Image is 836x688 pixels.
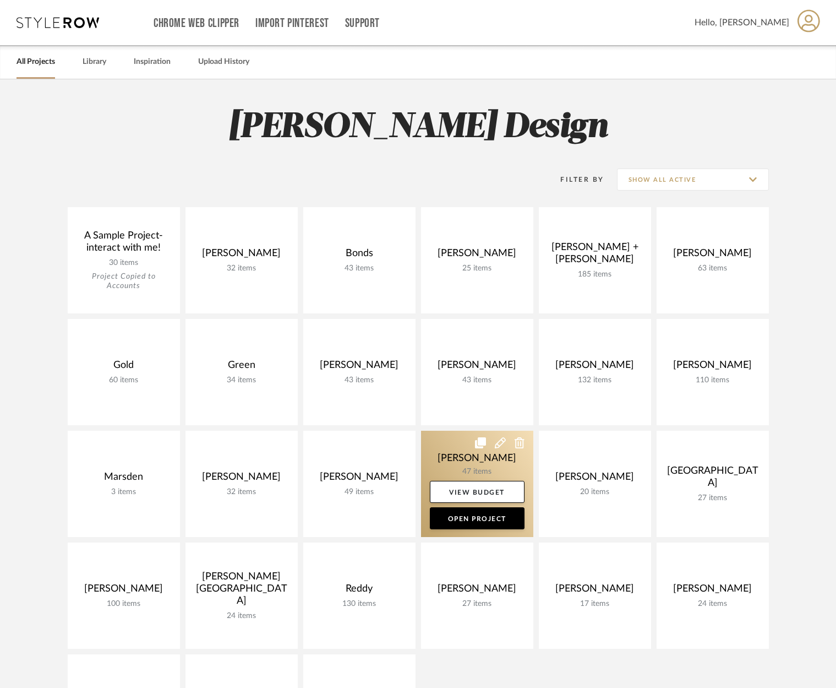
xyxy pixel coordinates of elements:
div: 34 items [194,376,289,385]
div: [PERSON_NAME] [548,359,642,376]
div: Project Copied to Accounts [77,272,171,291]
a: Open Project [430,507,524,529]
div: Green [194,359,289,376]
div: Bonds [312,247,407,264]
div: 32 items [194,264,289,273]
div: [PERSON_NAME] [194,471,289,487]
a: Inspiration [134,55,171,69]
div: 130 items [312,599,407,609]
div: [PERSON_NAME] [548,583,642,599]
a: Library [83,55,106,69]
div: [PERSON_NAME] [430,583,524,599]
div: [PERSON_NAME] [548,471,642,487]
div: [PERSON_NAME][GEOGRAPHIC_DATA] [194,571,289,611]
div: 110 items [665,376,760,385]
div: 185 items [548,270,642,279]
div: [PERSON_NAME] [77,583,171,599]
div: 17 items [548,599,642,609]
div: [PERSON_NAME] [430,359,524,376]
div: 30 items [77,258,171,268]
div: 60 items [77,376,171,385]
div: [PERSON_NAME] [430,247,524,264]
div: [PERSON_NAME] [665,247,760,264]
div: [PERSON_NAME] + [PERSON_NAME] [548,241,642,270]
div: 100 items [77,599,171,609]
div: 132 items [548,376,642,385]
div: Gold [77,359,171,376]
div: 24 items [665,599,760,609]
a: Support [345,19,380,28]
h2: [PERSON_NAME] Design [22,107,815,148]
span: Hello, [PERSON_NAME] [695,16,789,29]
div: Reddy [312,583,407,599]
div: 43 items [312,264,407,273]
div: [PERSON_NAME] [665,583,760,599]
div: 25 items [430,264,524,273]
div: Marsden [77,471,171,487]
a: All Projects [17,55,55,69]
div: 3 items [77,487,171,497]
div: [PERSON_NAME] [312,359,407,376]
div: 27 items [665,494,760,503]
div: 43 items [312,376,407,385]
div: [PERSON_NAME] [194,247,289,264]
div: 27 items [430,599,524,609]
div: 32 items [194,487,289,497]
a: Upload History [198,55,249,69]
div: [PERSON_NAME] [665,359,760,376]
a: View Budget [430,481,524,503]
a: Import Pinterest [255,19,329,28]
div: 49 items [312,487,407,497]
div: [GEOGRAPHIC_DATA] [665,465,760,494]
div: A Sample Project- interact with me! [77,230,171,258]
a: Chrome Web Clipper [154,19,239,28]
div: 24 items [194,611,289,621]
div: [PERSON_NAME] [312,471,407,487]
div: 63 items [665,264,760,273]
div: 20 items [548,487,642,497]
div: Filter By [547,174,604,185]
div: 43 items [430,376,524,385]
